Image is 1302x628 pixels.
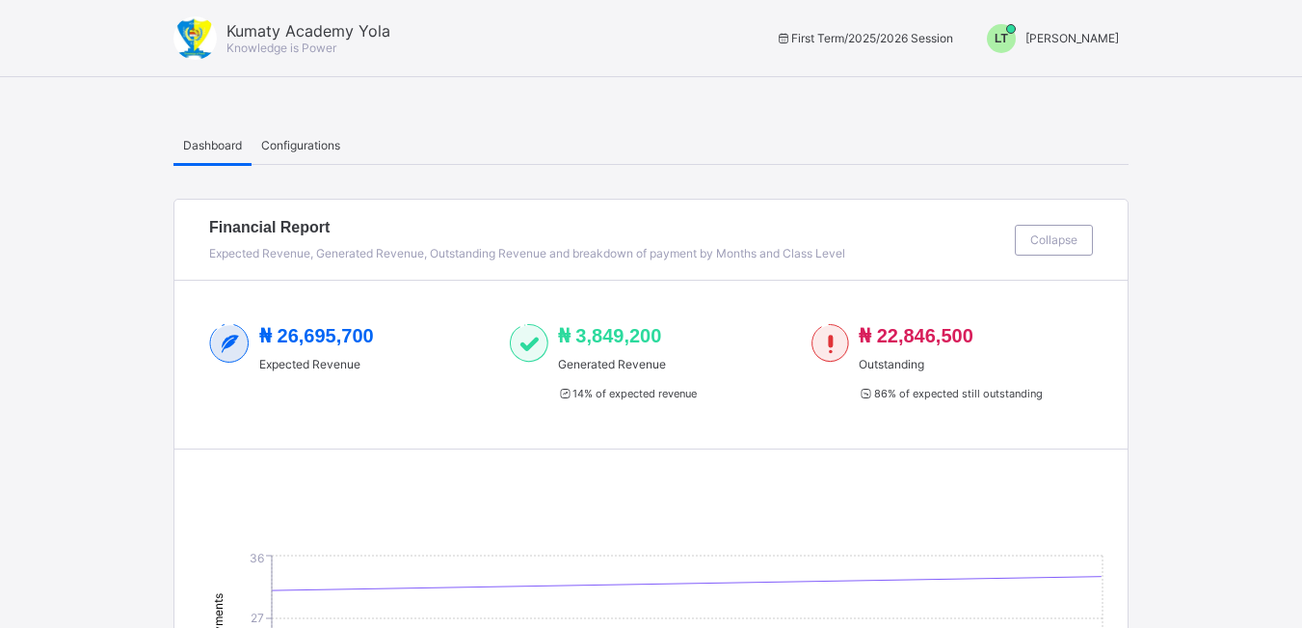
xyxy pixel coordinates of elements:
[1030,232,1077,247] span: Collapse
[859,387,1042,400] span: 86 % of expected still outstanding
[250,551,264,565] tspan: 36
[209,324,250,363] img: expected-2.4343d3e9d0c965b919479240f3db56ac.svg
[558,387,697,400] span: 14 % of expected revenue
[209,246,845,260] span: Expected Revenue, Generated Revenue, Outstanding Revenue and breakdown of payment by Months and C...
[859,325,973,346] span: ₦ 22,846,500
[261,138,340,152] span: Configurations
[259,325,374,346] span: ₦ 26,695,700
[995,32,1008,45] span: LT
[226,21,390,41] span: Kumaty Academy Yola
[259,357,374,371] span: Expected Revenue
[558,325,662,346] span: ₦ 3,849,200
[183,138,242,152] span: Dashboard
[209,219,1005,236] span: Financial Report
[510,324,547,363] img: paid-1.3eb1404cbcb1d3b736510a26bbfa3ccb.svg
[226,41,336,55] span: Knowledge is Power
[251,611,264,625] tspan: 27
[811,324,849,363] img: outstanding-1.146d663e52f09953f639664a84e30106.svg
[859,357,1042,371] span: Outstanding
[775,31,953,45] span: session/term information
[558,357,697,371] span: Generated Revenue
[1025,31,1119,45] span: [PERSON_NAME]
